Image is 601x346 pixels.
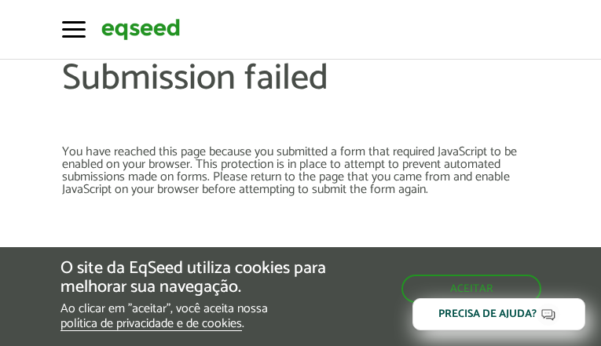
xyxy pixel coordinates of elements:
button: Aceitar [401,275,541,303]
h5: O site da EqSeed utiliza cookies para melhorar sua navegação. [60,259,349,297]
div: You have reached this page because you submitted a form that required JavaScript to be enabled on... [62,146,540,196]
p: Ao clicar em "aceitar", você aceita nossa . [60,301,349,331]
a: política de privacidade e de cookies [60,318,242,331]
h1: Submission failed [62,59,540,146]
img: EqSeed [101,16,180,42]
